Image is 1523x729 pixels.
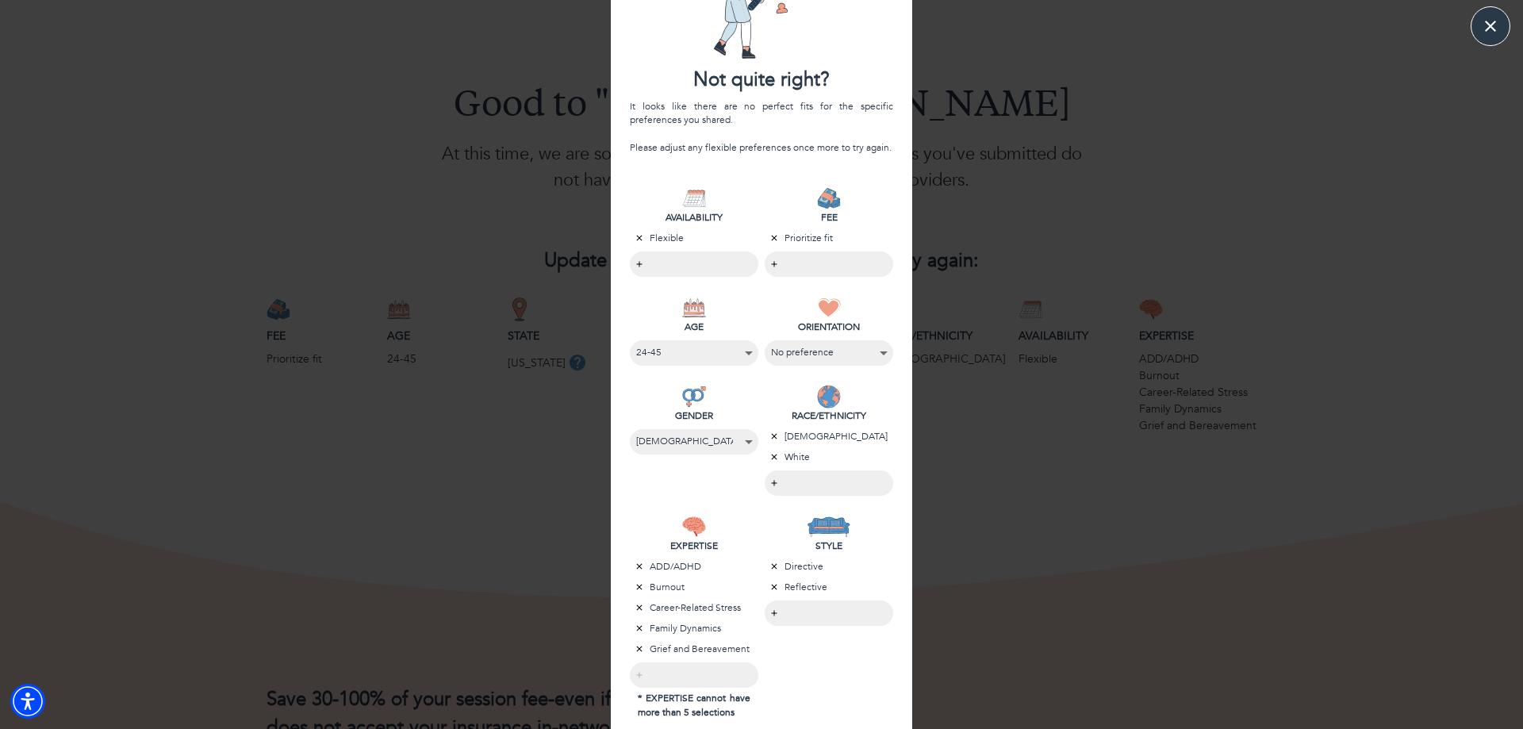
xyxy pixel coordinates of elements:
p: Career-Related Stress [630,600,758,615]
p: Burnout [630,580,758,594]
img: AVAILABILITY [682,186,706,210]
p: Grief and Bereavement [630,642,758,656]
img: AGE [682,296,706,320]
img: EXPERTISE [682,515,706,539]
div: Accessibility Menu [10,684,45,719]
div: Not quite right? [611,67,912,94]
p: AGE [630,320,758,334]
p: AVAILABILITY [630,210,758,224]
p: Reflective [765,580,893,594]
img: RACE/ETHNICITY [817,385,841,409]
img: FEE [817,186,841,210]
p: Flexible [630,231,758,245]
p: [DEMOGRAPHIC_DATA] [765,429,893,443]
p: * EXPERTISE cannot have more than 5 selections [630,688,758,719]
p: ADD/ADHD [630,559,758,574]
div: It looks like there are no perfect fits for the specific preferences you shared. Please adjust an... [630,100,893,155]
p: ORIENTATION [765,320,893,334]
p: FEE [765,210,893,224]
p: EXPERTISE [630,539,758,553]
img: STYLE [807,515,850,539]
p: STYLE [765,539,893,553]
img: ORIENTATION [817,296,841,320]
p: Directive [765,559,893,574]
p: Prioritize fit [765,231,893,245]
img: GENDER [682,385,706,409]
p: GENDER [630,409,758,423]
p: Family Dynamics [630,621,758,635]
p: RACE/ETHNICITY [765,409,893,423]
p: White [765,450,893,464]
